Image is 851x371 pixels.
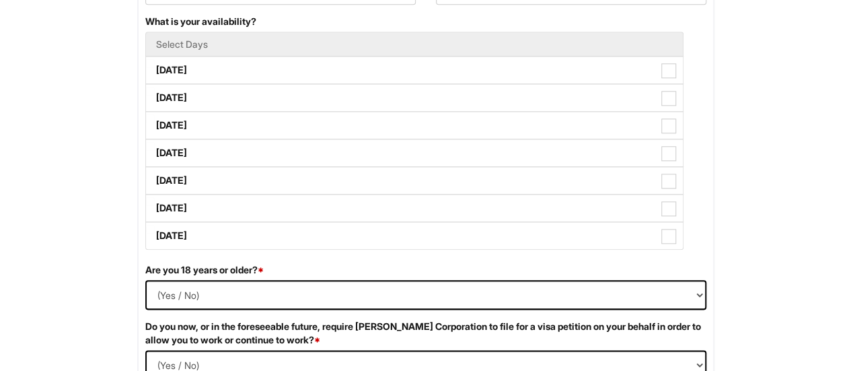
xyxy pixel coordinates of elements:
label: [DATE] [146,139,683,166]
label: [DATE] [146,222,683,249]
label: Are you 18 years or older? [145,263,264,277]
h5: Select Days [156,39,673,49]
label: What is your availability? [145,15,256,28]
label: [DATE] [146,167,683,194]
select: (Yes / No) [145,280,706,310]
label: Do you now, or in the foreseeable future, require [PERSON_NAME] Corporation to file for a visa pe... [145,320,706,347]
label: [DATE] [146,112,683,139]
label: [DATE] [146,195,683,222]
label: [DATE] [146,84,683,111]
label: [DATE] [146,57,683,83]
